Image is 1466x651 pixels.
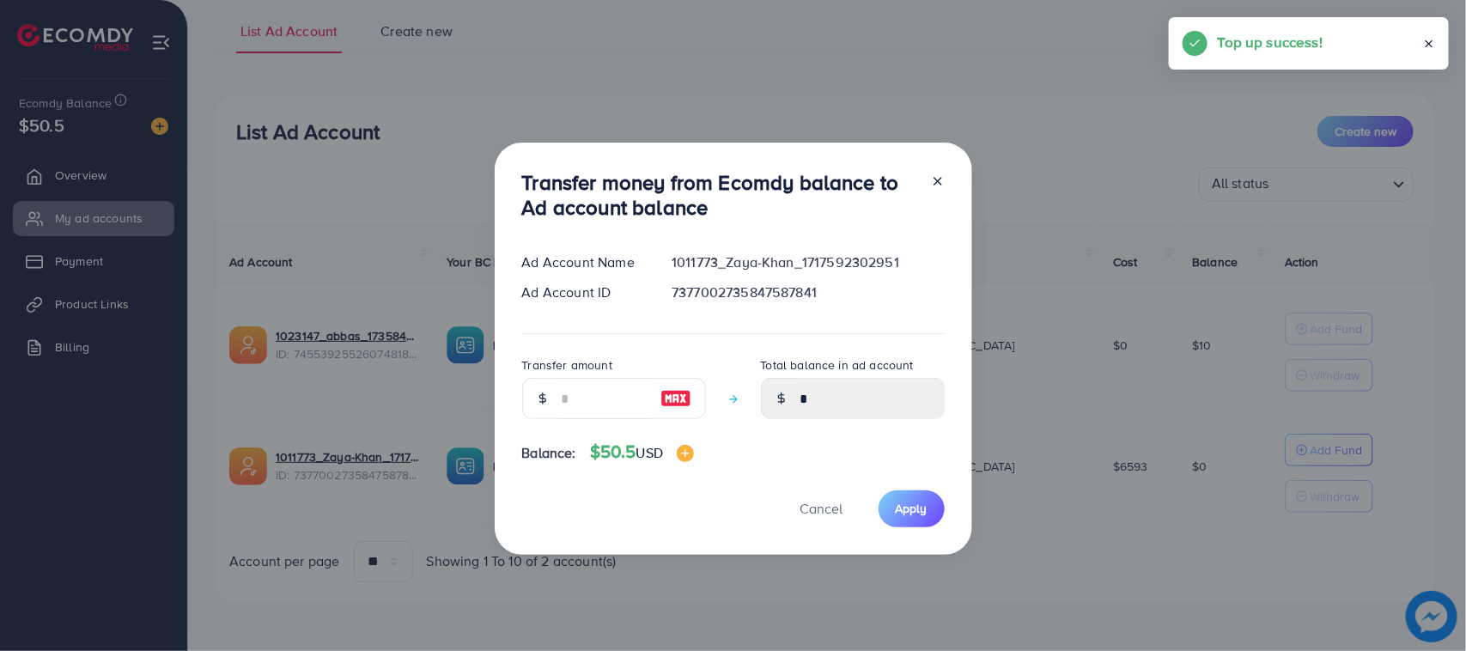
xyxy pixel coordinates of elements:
[660,388,691,409] img: image
[761,356,914,374] label: Total balance in ad account
[508,252,659,272] div: Ad Account Name
[896,500,928,517] span: Apply
[800,499,843,518] span: Cancel
[658,252,958,272] div: 1011773_Zaya-Khan_1717592302951
[508,283,659,302] div: Ad Account ID
[522,443,576,463] span: Balance:
[636,443,663,462] span: USD
[658,283,958,302] div: 7377002735847587841
[1218,31,1323,53] h5: Top up success!
[677,445,694,462] img: image
[522,170,917,220] h3: Transfer money from Ecomdy balance to Ad account balance
[879,490,945,527] button: Apply
[522,356,612,374] label: Transfer amount
[590,441,694,463] h4: $50.5
[779,490,865,527] button: Cancel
